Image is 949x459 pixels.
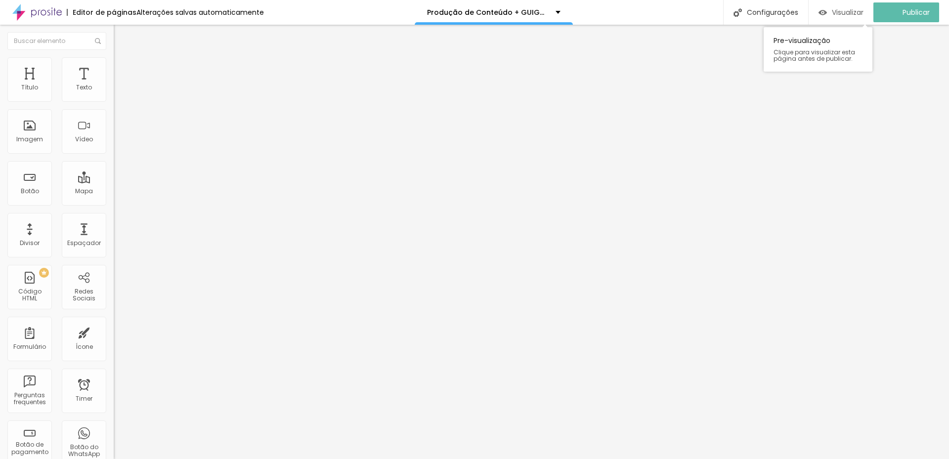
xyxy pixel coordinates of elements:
[76,395,92,402] div: Timer
[427,9,548,16] p: Produção de Conteúdo + GUIGOBORO
[136,9,264,16] div: Alterações salvas automaticamente
[64,288,103,302] div: Redes Sociais
[873,2,939,22] button: Publicar
[764,27,872,72] div: Pre-visualização
[10,441,49,456] div: Botão de pagamento
[21,188,39,195] div: Botão
[774,49,863,62] span: Clique para visualizar esta página antes de publicar.
[16,136,43,143] div: Imagem
[95,38,101,44] img: Icone
[809,2,873,22] button: Visualizar
[7,32,106,50] input: Buscar elemento
[76,84,92,91] div: Texto
[67,240,101,247] div: Espaçador
[76,343,93,350] div: Ícone
[903,8,930,16] span: Publicar
[67,9,136,16] div: Editor de páginas
[21,84,38,91] div: Título
[819,8,827,17] img: view-1.svg
[13,343,46,350] div: Formulário
[114,25,949,459] iframe: Editor
[64,444,103,458] div: Botão do WhatsApp
[75,136,93,143] div: Vídeo
[10,288,49,302] div: Código HTML
[20,240,40,247] div: Divisor
[832,8,863,16] span: Visualizar
[733,8,742,17] img: Icone
[75,188,93,195] div: Mapa
[10,392,49,406] div: Perguntas frequentes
